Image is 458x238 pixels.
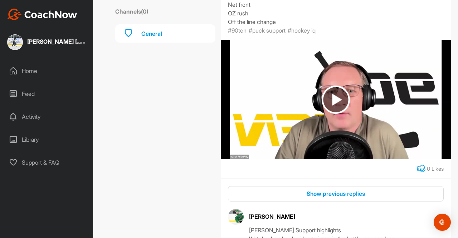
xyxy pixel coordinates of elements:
[322,86,350,114] img: play
[228,209,244,225] img: avatar
[4,131,90,149] div: Library
[427,165,444,173] div: 0 Likes
[249,212,444,221] div: [PERSON_NAME]
[434,214,451,231] div: Open Intercom Messenger
[249,26,286,35] p: #puck support
[228,26,247,35] p: #90ten
[27,39,84,44] div: [PERSON_NAME] [PERSON_NAME]
[7,9,77,20] img: CoachNow
[7,34,23,50] img: square_e7f6c6b0d19cc9a9b03ab4609ad2e7ca.jpg
[228,186,444,201] button: Show previous replies
[115,7,148,16] label: Channels ( 0 )
[4,85,90,103] div: Feed
[141,29,162,38] div: General
[234,189,438,198] div: Show previous replies
[288,26,316,35] p: #hockey iq
[221,40,451,159] img: media
[4,62,90,80] div: Home
[4,154,90,171] div: Support & FAQ
[4,108,90,126] div: Activity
